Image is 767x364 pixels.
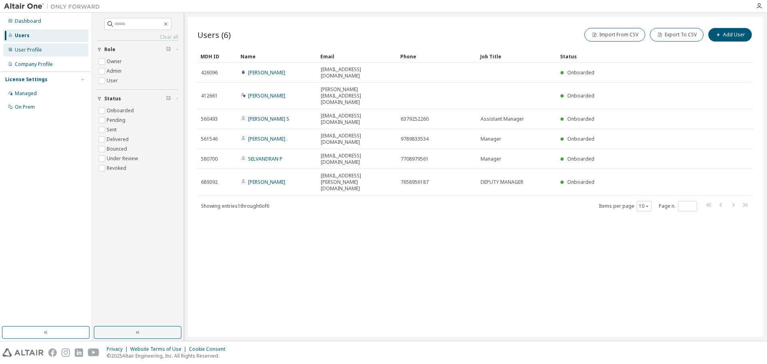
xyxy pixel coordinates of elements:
[481,156,501,162] span: Manager
[201,50,234,63] div: MDH ID
[107,352,230,359] p: © 2025 Altair Engineering, Inc. All Rights Reserved.
[15,32,30,39] div: Users
[189,346,230,352] div: Cookie Consent
[481,116,524,122] span: Assistant Manager
[107,163,128,173] label: Revoked
[321,86,393,105] span: [PERSON_NAME][EMAIL_ADDRESS][DOMAIN_NAME]
[708,28,752,42] button: Add User
[248,69,285,76] a: [PERSON_NAME]
[107,76,119,86] label: User
[107,57,123,66] label: Owner
[107,154,139,163] label: Under Review
[240,50,314,63] div: Name
[4,2,104,10] img: Altair One
[97,41,178,58] button: Role
[5,76,48,83] div: License Settings
[166,46,171,53] span: Clear filter
[197,29,231,40] span: Users (6)
[107,135,130,144] label: Delivered
[248,135,288,142] a: [PERSON_NAME] .
[15,18,41,24] div: Dashboard
[201,203,269,209] span: Showing entries 1 through 6 of 6
[97,34,178,40] a: Clear all
[401,136,429,142] span: 9789833534
[567,69,594,76] span: Onboarded
[639,203,650,209] button: 10
[248,115,289,122] a: [PERSON_NAME] S
[567,92,594,99] span: Onboarded
[107,115,127,125] label: Pending
[248,155,282,162] a: SELVANDRAN P
[201,70,218,76] span: 426096
[201,179,218,185] span: 689392
[166,95,171,102] span: Clear filter
[2,348,44,357] img: altair_logo.svg
[130,346,189,352] div: Website Terms of Use
[248,92,285,99] a: [PERSON_NAME]
[15,104,35,110] div: On Prem
[97,90,178,107] button: Status
[107,66,123,76] label: Admin
[599,201,652,211] span: Items per page
[48,348,57,357] img: facebook.svg
[201,156,218,162] span: 580700
[321,113,393,125] span: [EMAIL_ADDRESS][DOMAIN_NAME]
[401,116,429,122] span: 6379252260
[107,346,130,352] div: Privacy
[248,179,285,185] a: [PERSON_NAME]
[104,95,121,102] span: Status
[481,136,501,142] span: Manager
[650,28,703,42] button: Export To CSV
[15,47,42,53] div: User Profile
[400,50,474,63] div: Phone
[567,179,594,185] span: Onboarded
[321,153,393,165] span: [EMAIL_ADDRESS][DOMAIN_NAME]
[659,201,697,211] span: Page n.
[107,106,135,115] label: Onboarded
[201,136,218,142] span: 561546
[15,90,37,97] div: Managed
[201,93,218,99] span: 412661
[567,155,594,162] span: Onboarded
[567,115,594,122] span: Onboarded
[584,28,645,42] button: Import From CSV
[481,179,523,185] span: DEPUTY MANAGER
[107,144,129,154] label: Bounced
[567,135,594,142] span: Onboarded
[480,50,554,63] div: Job Title
[560,50,712,63] div: Status
[401,179,429,185] span: 7658956187
[62,348,70,357] img: instagram.svg
[321,133,393,145] span: [EMAIL_ADDRESS][DOMAIN_NAME]
[201,116,218,122] span: 560493
[107,125,118,135] label: Sent
[75,348,83,357] img: linkedin.svg
[321,173,393,192] span: [EMAIL_ADDRESS][PERSON_NAME][DOMAIN_NAME]
[401,156,429,162] span: 7708979561
[88,348,99,357] img: youtube.svg
[320,50,394,63] div: Email
[15,61,53,68] div: Company Profile
[104,46,115,53] span: Role
[321,66,393,79] span: [EMAIL_ADDRESS][DOMAIN_NAME]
